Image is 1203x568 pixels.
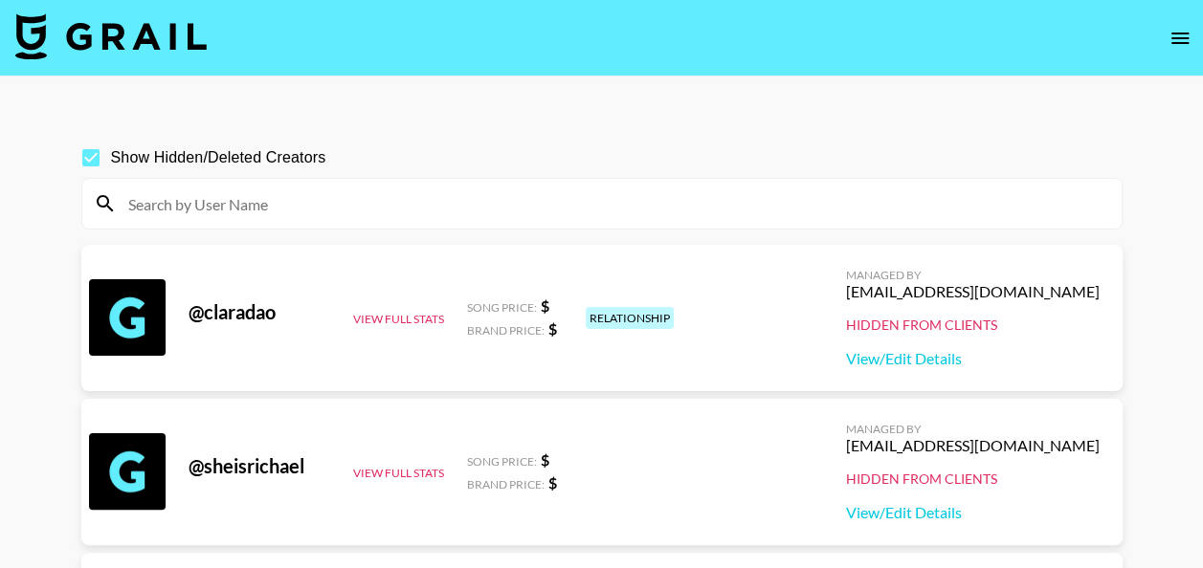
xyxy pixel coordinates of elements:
div: Hidden from Clients [846,317,1100,334]
div: @ claradao [189,300,330,324]
div: [EMAIL_ADDRESS][DOMAIN_NAME] [846,436,1100,455]
span: Brand Price: [467,477,545,492]
a: View/Edit Details [846,349,1100,368]
span: Song Price: [467,300,537,315]
div: [EMAIL_ADDRESS][DOMAIN_NAME] [846,282,1100,301]
button: View Full Stats [353,312,444,326]
strong: $ [541,296,549,315]
input: Search by User Name [117,188,1110,219]
div: Hidden from Clients [846,470,1100,488]
div: Managed By [846,422,1100,436]
strong: $ [548,473,557,492]
strong: $ [541,450,549,469]
a: View/Edit Details [846,503,1100,522]
button: open drawer [1161,19,1199,57]
button: View Full Stats [353,466,444,480]
div: relationship [586,307,674,329]
strong: $ [548,319,557,338]
div: @ sheisrichael [189,454,330,478]
span: Show Hidden/Deleted Creators [111,146,326,169]
div: Managed By [846,268,1100,282]
span: Brand Price: [467,323,545,338]
img: Grail Talent [15,13,207,59]
span: Song Price: [467,454,537,469]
